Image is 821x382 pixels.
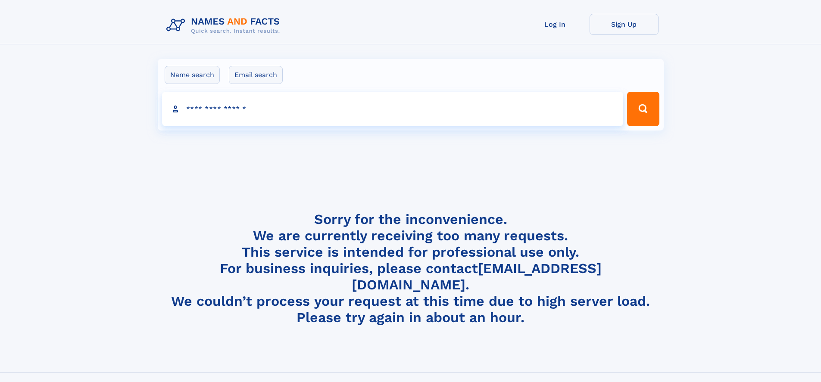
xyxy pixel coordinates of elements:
[165,66,220,84] label: Name search
[352,260,602,293] a: [EMAIL_ADDRESS][DOMAIN_NAME]
[162,92,624,126] input: search input
[521,14,590,35] a: Log In
[229,66,283,84] label: Email search
[590,14,659,35] a: Sign Up
[163,211,659,326] h4: Sorry for the inconvenience. We are currently receiving too many requests. This service is intend...
[163,14,287,37] img: Logo Names and Facts
[627,92,659,126] button: Search Button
